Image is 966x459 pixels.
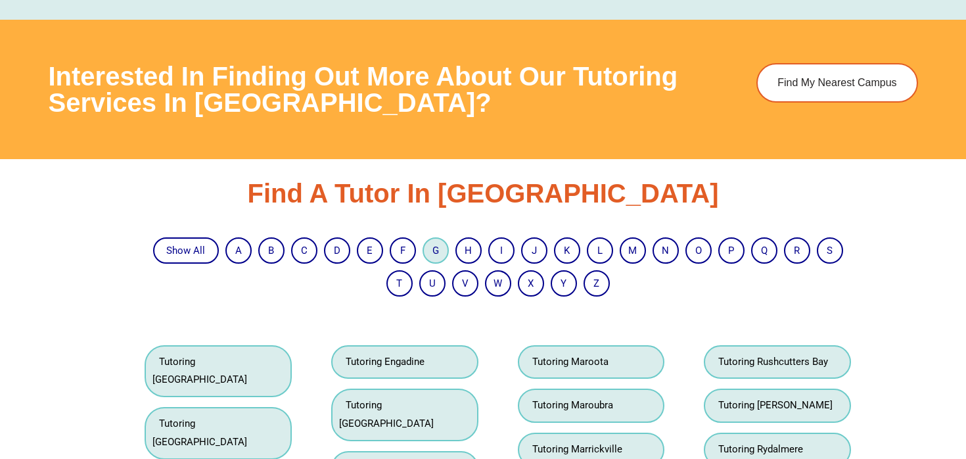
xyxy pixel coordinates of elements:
a: W [494,278,502,289]
a: Y [561,278,566,289]
a: G [432,245,439,256]
a: T [396,278,402,289]
a: C [301,245,308,256]
a: Z [593,278,599,289]
a: I [500,245,503,256]
iframe: Chat Widget [900,396,966,459]
a: H [465,245,472,256]
a: M [628,245,637,256]
a: B [268,245,274,256]
a: J [532,245,537,256]
a: Tutoring [PERSON_NAME] [712,399,833,411]
a: Tutoring Maroubra [526,399,613,411]
a: L [597,245,603,256]
a: K [564,245,570,256]
a: Find My Nearest Campus [756,63,917,103]
a: Tutoring Maroota [526,356,609,368]
h3: Interested in finding out more about our tutoring services in [GEOGRAPHIC_DATA]? [49,63,733,116]
a: O [695,245,702,256]
a: Tutoring [GEOGRAPHIC_DATA] [339,399,434,429]
a: Show All [166,245,205,256]
a: S [827,245,833,256]
a: E [367,245,373,256]
a: X [528,278,534,289]
a: D [334,245,340,256]
a: Tutoring [GEOGRAPHIC_DATA] [152,356,247,386]
a: A [235,245,242,256]
a: Tutoring Engadine [339,356,425,368]
a: V [462,278,469,289]
a: Tutoring Rushcutters Bay [712,356,828,368]
a: U [429,278,436,289]
a: R [794,245,800,256]
a: Tutoring Rydalmere [712,443,803,455]
a: N [662,245,669,256]
a: Tutoring Marrickville [526,443,622,455]
span: Find My Nearest Campus [777,78,896,88]
a: F [400,245,405,256]
a: Q [761,245,768,256]
a: Tutoring [GEOGRAPHIC_DATA] [152,418,247,448]
a: P [728,245,734,256]
h3: Find a Tutor in [GEOGRAPHIC_DATA] [123,180,843,206]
